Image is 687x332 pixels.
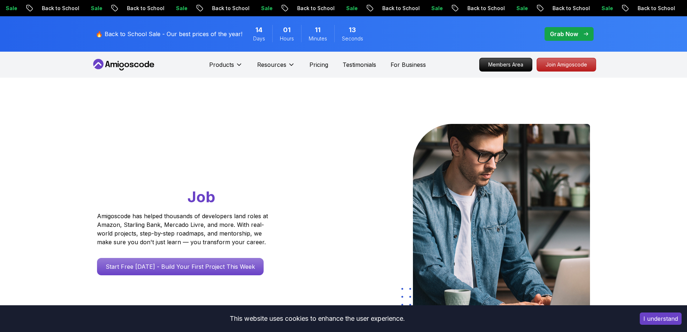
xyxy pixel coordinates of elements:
[640,312,682,325] button: Accept cookies
[537,58,596,71] p: Join Amigoscode
[253,35,265,42] span: Days
[456,5,479,12] p: Sale
[479,58,532,72] a: Members Area
[626,5,649,12] p: Sale
[309,35,327,42] span: Minutes
[537,58,596,72] a: Join Amigoscode
[322,5,371,12] p: Back to School
[391,60,426,69] a: For Business
[280,35,294,42] span: Hours
[97,212,270,246] p: Amigoscode has helped thousands of developers land roles at Amazon, Starling Bank, Mercado Livre,...
[209,60,234,69] p: Products
[97,258,264,275] a: Start Free [DATE] - Build Your First Project This Week
[67,5,116,12] p: Back to School
[371,5,394,12] p: Sale
[343,60,376,69] a: Testimonials
[342,35,363,42] span: Seconds
[255,25,263,35] span: 14 Days
[152,5,201,12] p: Back to School
[541,5,564,12] p: Sale
[31,5,54,12] p: Sale
[209,60,243,75] button: Products
[5,311,629,327] div: This website uses cookies to enhance the user experience.
[413,124,590,310] img: hero
[309,60,328,69] a: Pricing
[283,25,291,35] span: 1 Hours
[257,60,286,69] p: Resources
[550,30,578,38] p: Grab Now
[492,5,541,12] p: Back to School
[237,5,286,12] p: Back to School
[188,187,215,206] span: Job
[257,60,295,75] button: Resources
[577,5,626,12] p: Back to School
[286,5,309,12] p: Sale
[349,25,356,35] span: 13 Seconds
[201,5,224,12] p: Sale
[407,5,456,12] p: Back to School
[97,124,296,207] h1: Go From Learning to Hired: Master Java, Spring Boot & Cloud Skills That Get You the
[480,58,532,71] p: Members Area
[96,30,242,38] p: 🔥 Back to School Sale - Our best prices of the year!
[116,5,139,12] p: Sale
[315,25,321,35] span: 11 Minutes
